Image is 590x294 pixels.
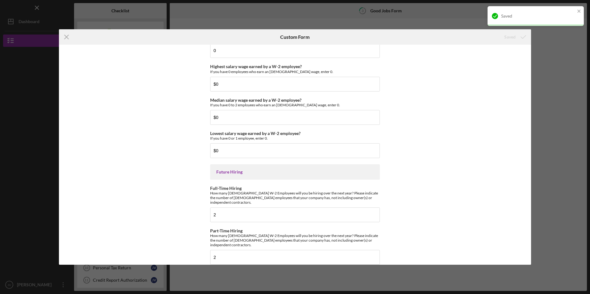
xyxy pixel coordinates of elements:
[210,69,380,74] div: If you have 0 employees who earn an [DEMOGRAPHIC_DATA] wage, enter 0.
[210,103,380,107] div: If you have 0 to 2 employees who earn an [DEMOGRAPHIC_DATA] wage, enter 0.
[210,186,242,191] label: Full-Time Hiring
[210,131,301,136] label: Lowest salary wage earned by a W-2 employee?
[504,31,516,43] div: Saved
[498,31,531,43] button: Saved
[210,233,380,247] div: How many [DEMOGRAPHIC_DATA] W-2 Employees will you be hiring over the next year? Please indicate ...
[501,14,575,18] div: Saved
[210,64,302,69] label: Highest salary wage earned by a W-2 employee?
[210,228,243,233] label: Part-Time Hiring
[280,34,310,40] h6: Custom Form
[210,191,380,205] div: How many [DEMOGRAPHIC_DATA] W-2 Employees will you be hiring over the next year? Please indicate ...
[210,136,380,141] div: If you have 0 or 1 employee, enter 0.
[216,169,374,174] div: Future Hiring
[577,9,581,14] button: close
[210,97,301,103] label: Median salary wage earned by a W-2 employee?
